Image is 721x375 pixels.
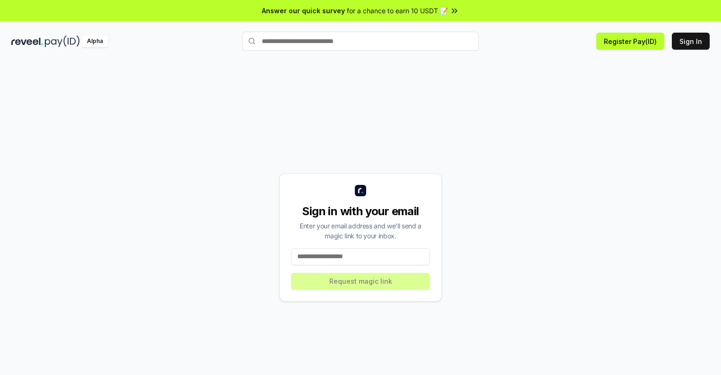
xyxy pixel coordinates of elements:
span: for a chance to earn 10 USDT 📝 [347,6,448,16]
img: logo_small [355,185,366,196]
img: pay_id [45,35,80,47]
span: Answer our quick survey [262,6,345,16]
button: Sign In [672,33,710,50]
img: reveel_dark [11,35,43,47]
div: Sign in with your email [291,204,430,219]
div: Alpha [82,35,108,47]
div: Enter your email address and we’ll send a magic link to your inbox. [291,221,430,241]
button: Register Pay(ID) [596,33,664,50]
